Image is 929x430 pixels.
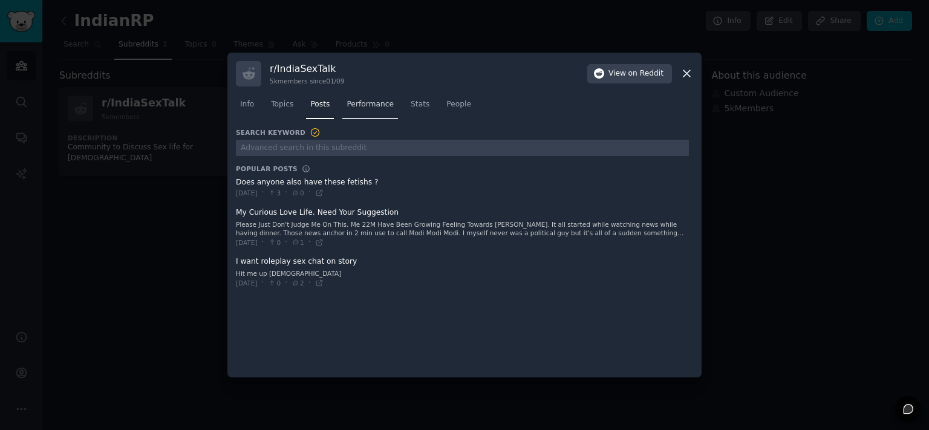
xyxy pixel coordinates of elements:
[446,99,471,110] span: People
[236,220,689,237] div: Please Just Don't Judge Me On This. Me 22M Have Been Growing Feeling Towards [PERSON_NAME]. It al...
[268,238,281,247] span: 0
[406,95,434,120] a: Stats
[236,189,258,197] span: [DATE]
[308,278,311,288] span: ·
[442,95,475,120] a: People
[236,279,258,287] span: [DATE]
[587,64,672,83] button: Viewon Reddit
[262,187,264,198] span: ·
[236,127,321,138] h3: Search Keyword
[292,189,304,197] span: 0
[236,165,298,173] h3: Popular Posts
[236,140,689,156] input: Advanced search in this subreddit
[342,95,398,120] a: Performance
[271,99,293,110] span: Topics
[292,238,304,247] span: 1
[262,237,264,248] span: ·
[285,278,287,288] span: ·
[285,237,287,248] span: ·
[308,187,311,198] span: ·
[236,95,258,120] a: Info
[270,62,344,75] h3: r/ IndiaSexTalk
[285,187,287,198] span: ·
[236,238,258,247] span: [DATE]
[262,278,264,288] span: ·
[270,77,344,85] div: 5k members since 01/09
[292,279,304,287] span: 2
[608,68,663,79] span: View
[308,237,311,248] span: ·
[268,189,281,197] span: 3
[306,95,334,120] a: Posts
[240,99,254,110] span: Info
[411,99,429,110] span: Stats
[236,269,357,278] div: Hit me up [DEMOGRAPHIC_DATA]
[310,99,330,110] span: Posts
[268,279,281,287] span: 0
[267,95,298,120] a: Topics
[628,68,663,79] span: on Reddit
[347,99,394,110] span: Performance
